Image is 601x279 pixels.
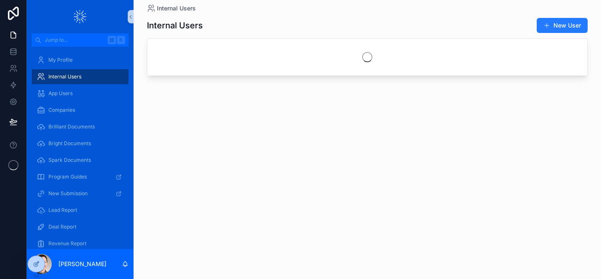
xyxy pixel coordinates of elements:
span: Jump to... [45,37,104,43]
a: Lead Report [32,203,129,218]
a: Spark Documents [32,153,129,168]
span: Spark Documents [48,157,91,163]
a: My Profile [32,53,129,68]
span: Internal Users [157,4,196,13]
span: My Profile [48,57,73,63]
a: Deal Report [32,219,129,234]
span: New Submission [48,190,88,197]
button: Jump to...K [32,33,129,47]
h1: Internal Users [147,20,203,31]
img: App logo [74,10,86,23]
span: Revenue Report [48,240,86,247]
a: App Users [32,86,129,101]
span: K [118,37,124,43]
span: Brilliant Documents [48,123,95,130]
a: Program Guides [32,169,129,184]
span: Deal Report [48,224,76,230]
a: Internal Users [147,4,196,13]
a: Revenue Report [32,236,129,251]
span: Companies [48,107,75,113]
span: Program Guides [48,173,87,180]
a: Brilliant Documents [32,119,129,134]
span: Lead Report [48,207,77,214]
a: New Submission [32,186,129,201]
span: App Users [48,90,73,97]
a: Bright Documents [32,136,129,151]
span: Bright Documents [48,140,91,147]
a: Companies [32,103,129,118]
p: [PERSON_NAME] [58,260,106,268]
div: scrollable content [27,47,134,249]
button: New User [537,18,588,33]
span: Internal Users [48,73,81,80]
a: Internal Users [32,69,129,84]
